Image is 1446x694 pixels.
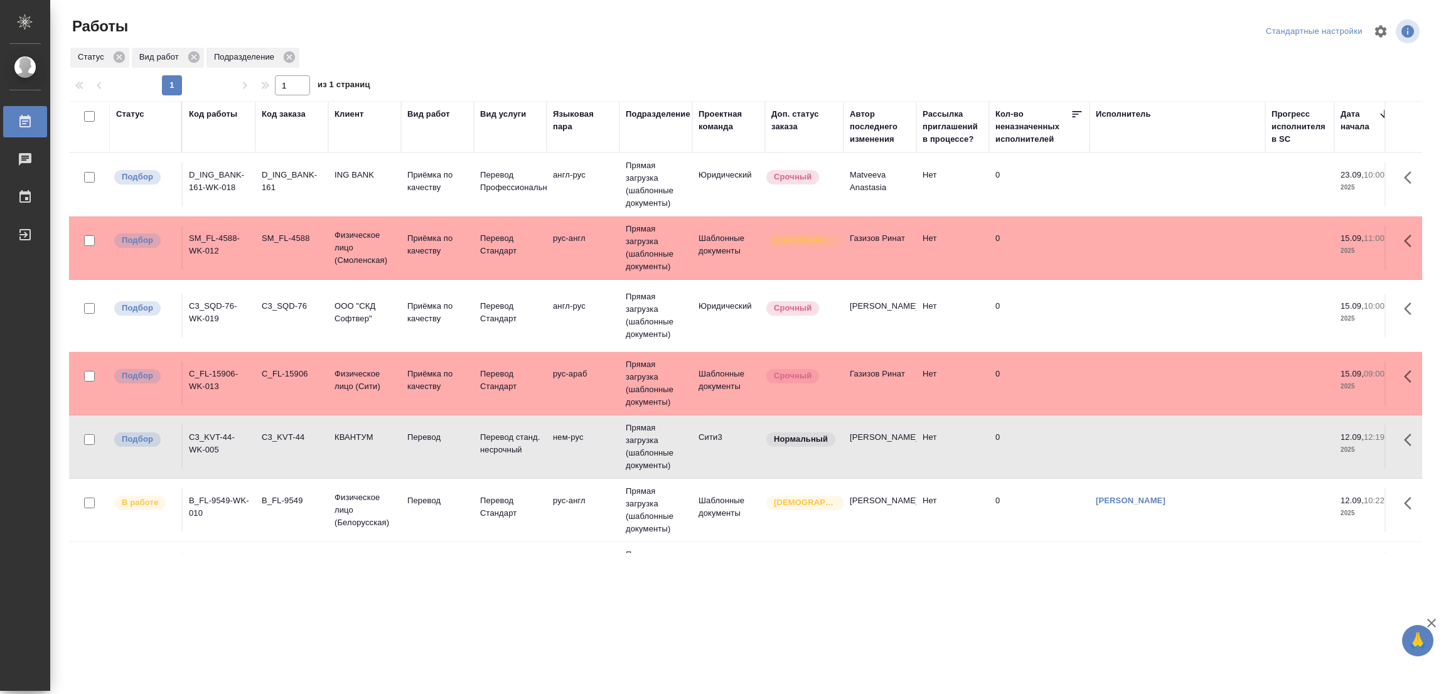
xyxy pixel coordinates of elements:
[916,425,989,469] td: Нет
[183,294,255,338] td: C3_SQD-76-WK-019
[547,163,619,206] td: англ-рус
[70,48,129,68] div: Статус
[480,108,527,120] div: Вид услуги
[1396,552,1427,582] button: Здесь прячутся важные кнопки
[113,169,175,186] div: Можно подбирать исполнителей
[335,229,395,267] p: Физическое лицо (Смоленская)
[183,226,255,270] td: SM_FL-4588-WK-012
[183,361,255,405] td: C_FL-15906-WK-013
[619,415,692,478] td: Прямая загрузка (шаблонные документы)
[1341,301,1364,311] p: 15.09,
[1096,108,1151,120] div: Исполнитель
[1341,380,1391,393] p: 2025
[1341,369,1364,378] p: 15.09,
[692,226,765,270] td: Шаблонные документы
[843,552,916,595] td: [PERSON_NAME]
[1364,369,1384,378] p: 09:00
[183,488,255,532] td: B_FL-9549-WK-010
[113,431,175,448] div: Можно подбирать исполнителей
[183,552,255,595] td: D_ING_BANK-161-WK-009
[1396,226,1427,256] button: Здесь прячутся важные кнопки
[335,431,395,444] p: КВАНТУМ
[122,370,153,382] p: Подбор
[1364,301,1384,311] p: 10:00
[1341,170,1364,179] p: 23.09,
[547,425,619,469] td: нем-рус
[692,361,765,405] td: Шаблонные документы
[113,300,175,317] div: Можно подбирать исполнителей
[122,496,158,509] p: В работе
[113,232,175,249] div: Можно подбирать исполнителей
[774,496,837,509] p: [DEMOGRAPHIC_DATA]
[113,494,175,511] div: Исполнитель выполняет работу
[989,425,1090,469] td: 0
[122,234,153,247] p: Подбор
[407,108,450,120] div: Вид работ
[335,368,395,393] p: Физическое лицо (Сити)
[547,294,619,338] td: англ-рус
[262,494,322,507] div: B_FL-9549
[774,171,811,183] p: Срочный
[843,294,916,338] td: [PERSON_NAME]
[1396,163,1427,193] button: Здесь прячутся важные кнопки
[1402,625,1433,656] button: 🙏
[774,370,811,382] p: Срочный
[989,226,1090,270] td: 0
[335,300,395,325] p: ООО "СКД Софтвер"
[774,234,837,247] p: [DEMOGRAPHIC_DATA]
[78,51,109,63] p: Статус
[1272,108,1328,146] div: Прогресс исполнителя в SC
[1364,432,1384,442] p: 12:19
[113,368,175,385] div: Можно подбирать исполнителей
[132,48,204,68] div: Вид работ
[692,163,765,206] td: Юридический
[1341,496,1364,505] p: 12.09,
[692,294,765,338] td: Юридический
[916,226,989,270] td: Нет
[122,171,153,183] p: Подбор
[122,433,153,446] p: Подбор
[916,488,989,532] td: Нет
[619,284,692,347] td: Прямая загрузка (шаблонные документы)
[619,542,692,605] td: Прямая загрузка (шаблонные документы)
[183,163,255,206] td: D_ING_BANK-161-WK-018
[407,169,468,194] p: Приёмка по качеству
[335,169,395,181] p: ING BANK
[69,16,128,36] span: Работы
[407,368,468,393] p: Приёмка по качеству
[619,216,692,279] td: Прямая загрузка (шаблонные документы)
[189,108,237,120] div: Код работы
[407,232,468,257] p: Приёмка по качеству
[480,368,540,393] p: Перевод Стандарт
[262,431,322,444] div: C3_KVT-44
[1396,294,1427,324] button: Здесь прячутся важные кнопки
[318,77,370,95] span: из 1 страниц
[1341,507,1391,520] p: 2025
[1341,108,1378,133] div: Дата начала
[989,488,1090,532] td: 0
[214,51,279,63] p: Подразделение
[547,552,619,595] td: англ-рус
[553,108,613,133] div: Языковая пара
[916,361,989,405] td: Нет
[989,552,1090,595] td: 0
[989,163,1090,206] td: 0
[139,51,183,63] p: Вид работ
[626,108,690,120] div: Подразделение
[1407,627,1428,654] span: 🙏
[1341,444,1391,456] p: 2025
[989,361,1090,405] td: 0
[480,431,540,456] p: Перевод станд. несрочный
[619,153,692,216] td: Прямая загрузка (шаблонные документы)
[692,425,765,469] td: Сити3
[262,368,322,380] div: C_FL-15906
[1364,496,1384,505] p: 10:22
[843,226,916,270] td: Газизов Ринат
[407,494,468,507] p: Перевод
[1364,233,1384,243] p: 11:00
[262,300,322,312] div: C3_SQD-76
[206,48,299,68] div: Подразделение
[916,552,989,595] td: Нет
[995,108,1071,146] div: Кол-во неназначенных исполнителей
[843,163,916,206] td: Matveeva Anastasia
